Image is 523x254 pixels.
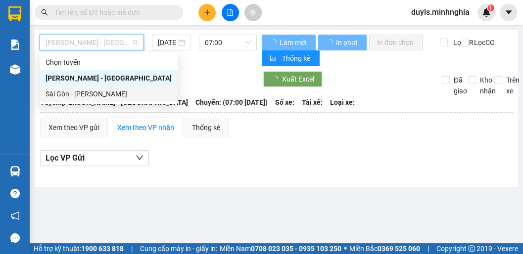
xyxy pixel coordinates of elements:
button: bar-chartThống kê [262,50,320,66]
button: aim [244,4,262,21]
span: Tài xế: [302,97,323,108]
div: Thống kê [192,122,220,133]
input: 12/09/2025 [158,37,176,48]
img: icon-new-feature [482,8,491,17]
span: Lọc VP Gửi [46,152,85,164]
div: Xem theo VP gửi [48,122,99,133]
span: | [428,243,429,254]
img: warehouse-icon [10,166,20,176]
button: Lọc VP Gửi [40,150,149,166]
span: Kho nhận [476,75,500,96]
span: Phan Rí - Sài Gòn [46,35,138,50]
span: plus [204,9,211,16]
button: Làm mới [262,35,316,50]
span: Miền Nam [220,243,341,254]
div: Xem theo VP nhận [117,122,174,133]
button: In đơn chọn [369,35,423,50]
span: loading [270,39,278,46]
img: solution-icon [10,40,20,50]
input: Tìm tên, số ĐT hoặc mã đơn [54,7,171,18]
span: Chuyến: (07:00 [DATE]) [195,97,268,108]
strong: 1900 633 818 [81,245,124,253]
span: Lọc CC [470,37,496,48]
div: Sài Gòn - Phan Rí [40,86,178,102]
span: Hỗ trợ kỹ thuật: [34,243,124,254]
span: down [136,154,143,162]
span: notification [10,211,20,220]
sup: 1 [487,4,494,11]
span: question-circle [10,189,20,198]
button: caret-down [500,4,517,21]
span: Cung cấp máy in - giấy in: [140,243,217,254]
span: ⚪️ [344,247,347,251]
img: logo-vxr [8,6,21,21]
button: plus [198,4,216,21]
span: aim [249,9,256,16]
span: bar-chart [270,55,278,63]
div: [PERSON_NAME] - [GEOGRAPHIC_DATA] [46,73,172,84]
div: Chọn tuyến [40,54,178,70]
span: Đã giao [450,75,471,96]
span: 07:00 [205,35,251,50]
div: Sài Gòn - [PERSON_NAME] [46,88,172,99]
span: Lọc CR [449,37,475,48]
span: Thống kê [282,53,312,64]
span: loading [326,39,334,46]
span: message [10,233,20,243]
button: Xuất Excel [263,71,322,87]
span: 1 [489,4,492,11]
strong: 0708 023 035 - 0935 103 250 [251,245,341,253]
span: Loại xe: [330,97,355,108]
strong: 0369 525 060 [378,245,420,253]
button: In phơi [318,35,367,50]
span: file-add [227,9,234,16]
span: Miền Bắc [349,243,420,254]
span: copyright [468,245,475,252]
span: search [41,9,48,16]
div: Phan Rí - Sài Gòn [40,70,178,86]
span: Làm mới [280,37,308,48]
div: Chọn tuyến [46,57,172,68]
span: Số xe: [275,97,294,108]
button: file-add [222,4,239,21]
span: | [131,243,133,254]
span: caret-down [504,8,513,17]
span: In phơi [336,37,359,48]
span: duyls.minhnghia [403,6,477,18]
img: warehouse-icon [10,64,20,75]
